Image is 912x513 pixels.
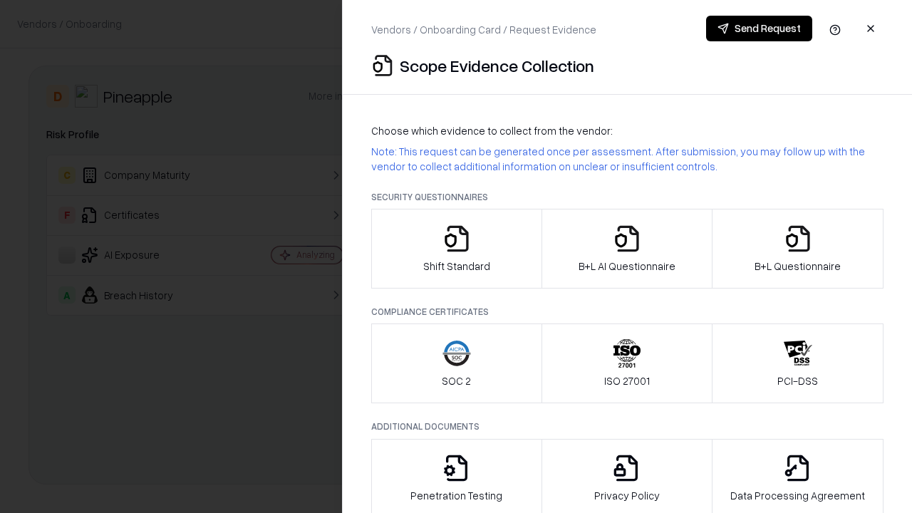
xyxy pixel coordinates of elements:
button: SOC 2 [371,323,542,403]
p: Scope Evidence Collection [400,54,594,77]
p: B+L AI Questionnaire [579,259,675,274]
p: Choose which evidence to collect from the vendor: [371,123,883,138]
p: Note: This request can be generated once per assessment. After submission, you may follow up with... [371,144,883,174]
button: B+L AI Questionnaire [541,209,713,289]
p: PCI-DSS [777,373,818,388]
p: Data Processing Agreement [730,488,865,503]
p: Privacy Policy [594,488,660,503]
p: Vendors / Onboarding Card / Request Evidence [371,22,596,37]
p: B+L Questionnaire [755,259,841,274]
p: ISO 27001 [604,373,650,388]
p: Shift Standard [423,259,490,274]
p: Penetration Testing [410,488,502,503]
button: Shift Standard [371,209,542,289]
button: B+L Questionnaire [712,209,883,289]
p: Additional Documents [371,420,883,432]
p: Security Questionnaires [371,191,883,203]
p: SOC 2 [442,373,471,388]
p: Compliance Certificates [371,306,883,318]
button: ISO 27001 [541,323,713,403]
button: PCI-DSS [712,323,883,403]
button: Send Request [706,16,812,41]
